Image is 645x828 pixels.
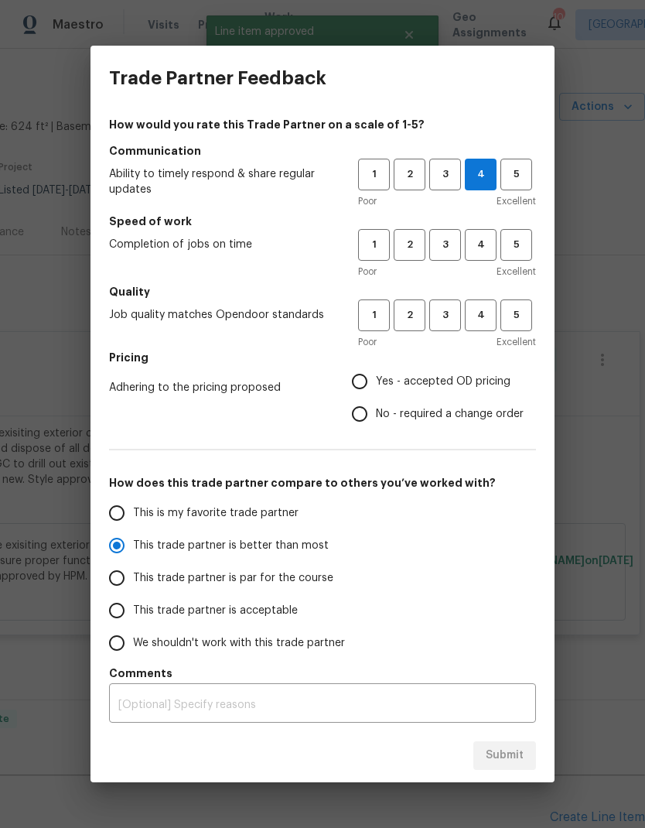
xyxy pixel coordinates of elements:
[431,166,459,183] span: 3
[466,306,495,324] span: 4
[376,406,524,423] span: No - required a change order
[109,237,333,252] span: Completion of jobs on time
[358,193,377,209] span: Poor
[394,299,425,331] button: 2
[497,334,536,350] span: Excellent
[358,159,390,190] button: 1
[497,264,536,279] span: Excellent
[133,505,299,522] span: This is my favorite trade partner
[465,229,497,261] button: 4
[466,236,495,254] span: 4
[502,166,531,183] span: 5
[109,117,536,132] h4: How would you rate this Trade Partner on a scale of 1-5?
[429,299,461,331] button: 3
[465,299,497,331] button: 4
[352,365,536,430] div: Pricing
[358,264,377,279] span: Poor
[429,159,461,190] button: 3
[360,166,388,183] span: 1
[360,236,388,254] span: 1
[395,236,424,254] span: 2
[109,380,327,395] span: Adhering to the pricing proposed
[109,67,326,89] h3: Trade Partner Feedback
[358,334,377,350] span: Poor
[133,570,333,587] span: This trade partner is par for the course
[500,229,532,261] button: 5
[502,236,531,254] span: 5
[395,306,424,324] span: 2
[431,236,459,254] span: 3
[133,635,345,652] span: We shouldn't work with this trade partner
[465,159,497,190] button: 4
[358,299,390,331] button: 1
[360,306,388,324] span: 1
[376,374,510,390] span: Yes - accepted OD pricing
[109,143,536,159] h5: Communication
[502,306,531,324] span: 5
[109,214,536,229] h5: Speed of work
[109,284,536,299] h5: Quality
[109,497,536,659] div: How does this trade partner compare to others you’ve worked with?
[109,350,536,365] h5: Pricing
[497,193,536,209] span: Excellent
[500,159,532,190] button: 5
[133,603,298,619] span: This trade partner is acceptable
[394,229,425,261] button: 2
[109,475,536,491] h5: How does this trade partner compare to others you’ve worked with?
[109,307,333,323] span: Job quality matches Opendoor standards
[429,229,461,261] button: 3
[394,159,425,190] button: 2
[500,299,532,331] button: 5
[109,665,536,681] h5: Comments
[358,229,390,261] button: 1
[109,166,333,197] span: Ability to timely respond & share regular updates
[466,166,496,183] span: 4
[133,538,329,554] span: This trade partner is better than most
[431,306,459,324] span: 3
[395,166,424,183] span: 2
